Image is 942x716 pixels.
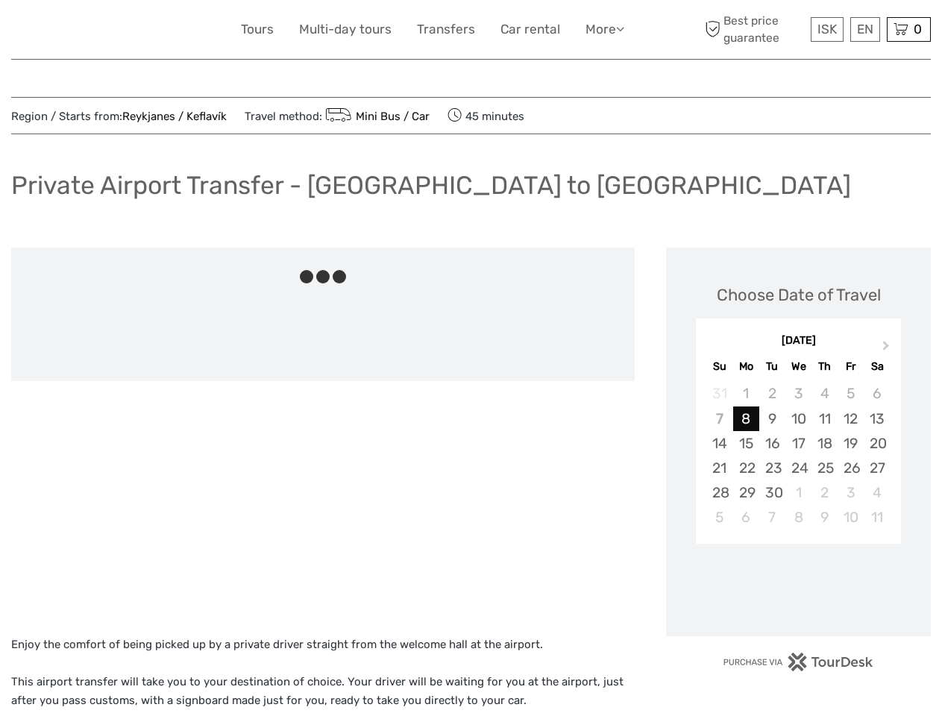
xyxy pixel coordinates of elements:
div: Choose Saturday, September 13th, 2025 [864,406,890,431]
div: Choose Sunday, October 5th, 2025 [706,505,732,530]
div: Choose Friday, September 19th, 2025 [838,431,864,456]
div: Choose Thursday, October 9th, 2025 [811,505,838,530]
p: Enjoy the comfort of being picked up by a private driver straight from the welcome hall at the ai... [11,635,635,655]
div: Choose Saturday, September 27th, 2025 [864,456,890,480]
img: PurchaseViaTourDesk.png [723,653,874,671]
a: Reykjanes / Keflavík [122,110,227,123]
div: month 2025-09 [700,381,896,530]
div: Loading... [794,582,803,592]
div: Choose Sunday, September 28th, 2025 [706,480,732,505]
span: Travel method: [245,105,430,126]
div: Not available Saturday, September 6th, 2025 [864,381,890,406]
div: Choose Tuesday, October 7th, 2025 [759,505,785,530]
div: Choose Tuesday, September 16th, 2025 [759,431,785,456]
h1: Private Airport Transfer - [GEOGRAPHIC_DATA] to [GEOGRAPHIC_DATA] [11,170,851,201]
div: Choose Sunday, September 21st, 2025 [706,456,732,480]
div: Mo [733,357,759,377]
div: [DATE] [696,333,901,349]
div: Not available Wednesday, September 3rd, 2025 [785,381,811,406]
div: Choose Thursday, September 11th, 2025 [811,406,838,431]
span: 0 [911,22,924,37]
div: Su [706,357,732,377]
span: Region / Starts from: [11,109,227,125]
button: Next Month [876,337,899,361]
div: Choose Saturday, September 20th, 2025 [864,431,890,456]
div: Choose Tuesday, September 9th, 2025 [759,406,785,431]
a: Car rental [500,19,560,40]
a: Tours [241,19,274,40]
div: Choose Wednesday, September 24th, 2025 [785,456,811,480]
span: ISK [817,22,837,37]
div: Sa [864,357,890,377]
div: Choose Monday, September 29th, 2025 [733,480,759,505]
div: Not available Thursday, September 4th, 2025 [811,381,838,406]
div: Choose Wednesday, October 1st, 2025 [785,480,811,505]
div: Choose Friday, October 10th, 2025 [838,505,864,530]
span: 45 minutes [448,105,524,126]
div: Choose Date of Travel [717,283,881,307]
div: Choose Friday, September 12th, 2025 [838,406,864,431]
div: Choose Tuesday, September 23rd, 2025 [759,456,785,480]
div: Not available Sunday, August 31st, 2025 [706,381,732,406]
div: Not available Friday, September 5th, 2025 [838,381,864,406]
div: Choose Monday, September 8th, 2025 [733,406,759,431]
span: Best price guarantee [701,13,807,45]
div: Not available Monday, September 1st, 2025 [733,381,759,406]
p: This airport transfer will take you to your destination of choice. Your driver will be waiting fo... [11,673,635,711]
div: Choose Wednesday, September 17th, 2025 [785,431,811,456]
div: Choose Wednesday, September 10th, 2025 [785,406,811,431]
div: Choose Thursday, September 25th, 2025 [811,456,838,480]
div: Choose Monday, September 22nd, 2025 [733,456,759,480]
div: Choose Monday, September 15th, 2025 [733,431,759,456]
div: Not available Sunday, September 7th, 2025 [706,406,732,431]
div: Choose Sunday, September 14th, 2025 [706,431,732,456]
div: Choose Monday, October 6th, 2025 [733,505,759,530]
a: Multi-day tours [299,19,392,40]
div: Fr [838,357,864,377]
div: Th [811,357,838,377]
div: Choose Friday, September 26th, 2025 [838,456,864,480]
a: Transfers [417,19,475,40]
div: Choose Tuesday, September 30th, 2025 [759,480,785,505]
div: Not available Tuesday, September 2nd, 2025 [759,381,785,406]
div: Choose Saturday, October 11th, 2025 [864,505,890,530]
div: EN [850,17,880,42]
div: Choose Thursday, September 18th, 2025 [811,431,838,456]
a: More [585,19,624,40]
div: Choose Thursday, October 2nd, 2025 [811,480,838,505]
div: Choose Saturday, October 4th, 2025 [864,480,890,505]
div: We [785,357,811,377]
div: Choose Friday, October 3rd, 2025 [838,480,864,505]
div: Choose Wednesday, October 8th, 2025 [785,505,811,530]
div: Tu [759,357,785,377]
a: Mini Bus / Car [322,110,430,123]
